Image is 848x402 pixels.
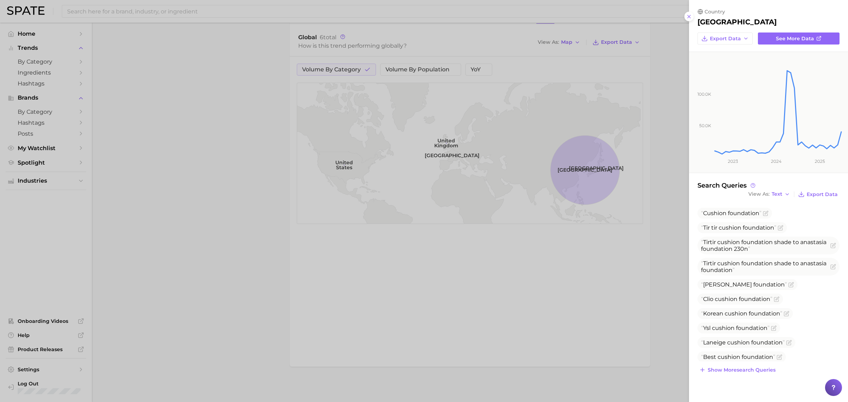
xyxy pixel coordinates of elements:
[763,211,768,216] button: Flag as miscategorized or irrelevant
[788,282,794,288] button: Flag as miscategorized or irrelevant
[776,36,814,42] span: See more data
[771,159,782,164] tspan: 2024
[786,340,792,345] button: Flag as miscategorized or irrelevant
[697,91,711,97] tspan: 100.0k
[701,310,782,317] span: Korean cushion foundation
[699,123,711,128] tspan: 50.0k
[771,325,777,331] button: Flag as miscategorized or irrelevant
[758,32,840,45] a: See more data
[830,264,836,270] button: Flag as miscategorized or irrelevant
[701,325,770,331] span: Ysl cushion foundation
[697,32,753,45] button: Export Data
[748,192,770,196] span: View As
[701,296,772,302] span: Clio cushion foundation
[701,260,826,273] span: Tirtir cushion foundation shade to anastasia foundation
[701,239,826,252] span: Tirtir cushion foundation shade to anastasia foundation 230n
[815,159,825,164] tspan: 2025
[697,365,777,375] button: Show moresearch queries
[701,224,776,231] span: Tir tir cushion foundation
[830,243,836,248] button: Flag as miscategorized or irrelevant
[701,281,787,288] span: [PERSON_NAME] foundation
[784,311,789,317] button: Flag as miscategorized or irrelevant
[697,182,756,189] span: Search Queries
[708,367,776,373] span: Show more search queries
[772,192,782,196] span: Text
[697,18,777,26] h2: [GEOGRAPHIC_DATA]
[701,210,761,217] span: Cushion foundation
[777,354,782,360] button: Flag as miscategorized or irrelevant
[796,189,840,199] button: Export Data
[701,339,785,346] span: Laneige cushion foundation
[710,36,741,42] span: Export Data
[701,354,775,360] span: Best cushion foundation
[728,159,738,164] tspan: 2023
[747,190,792,199] button: View AsText
[705,8,725,15] span: country
[774,296,779,302] button: Flag as miscategorized or irrelevant
[807,191,838,197] span: Export Data
[778,225,783,231] button: Flag as miscategorized or irrelevant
